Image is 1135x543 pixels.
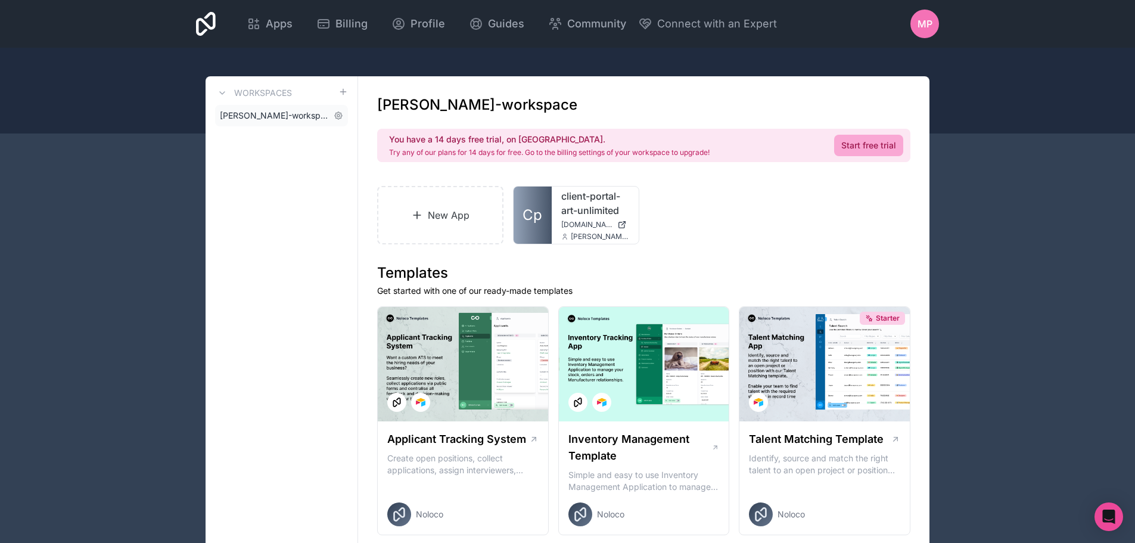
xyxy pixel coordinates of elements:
h1: Templates [377,263,910,283]
a: Start free trial [834,135,903,156]
p: Try any of our plans for 14 days for free. Go to the billing settings of your workspace to upgrade! [389,148,710,157]
p: Simple and easy to use Inventory Management Application to manage your stock, orders and Manufact... [568,469,720,493]
img: Airtable Logo [597,398,607,407]
span: [PERSON_NAME][EMAIL_ADDRESS][PERSON_NAME][DOMAIN_NAME] [571,232,629,241]
span: Noloco [597,508,624,520]
span: Connect with an Expert [657,15,777,32]
h1: Applicant Tracking System [387,431,526,448]
h2: You have a 14 days free trial, on [GEOGRAPHIC_DATA]. [389,134,710,145]
a: [DOMAIN_NAME] [561,220,629,229]
p: Get started with one of our ready-made templates [377,285,910,297]
button: Connect with an Expert [638,15,777,32]
a: Workspaces [215,86,292,100]
span: Billing [335,15,368,32]
a: client-portal-art-unlimited [561,189,629,218]
a: Profile [382,11,455,37]
span: Guides [488,15,524,32]
a: Cp [514,187,552,244]
h1: Talent Matching Template [749,431,884,448]
a: Community [539,11,636,37]
span: [PERSON_NAME]-workspace [220,110,329,122]
span: Cp [523,206,542,225]
p: Identify, source and match the right talent to an open project or position with our Talent Matchi... [749,452,900,476]
span: Profile [411,15,445,32]
span: Community [567,15,626,32]
img: Airtable Logo [754,398,763,407]
span: [DOMAIN_NAME] [561,220,612,229]
span: Starter [876,314,900,323]
a: Billing [307,11,377,37]
span: Noloco [778,508,805,520]
h1: Inventory Management Template [568,431,711,464]
h3: Workspaces [234,87,292,99]
span: MP [918,17,932,31]
a: New App [377,186,503,244]
img: Airtable Logo [416,398,425,407]
a: [PERSON_NAME]-workspace [215,105,348,126]
p: Create open positions, collect applications, assign interviewers, centralise candidate feedback a... [387,452,539,476]
h1: [PERSON_NAME]-workspace [377,95,577,114]
a: Apps [237,11,302,37]
a: Guides [459,11,534,37]
span: Apps [266,15,293,32]
span: Noloco [416,508,443,520]
div: Open Intercom Messenger [1094,502,1123,531]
